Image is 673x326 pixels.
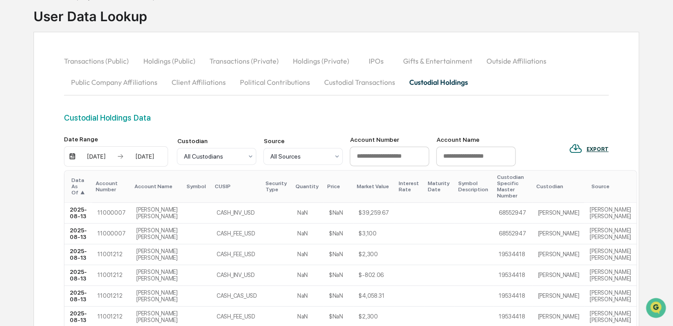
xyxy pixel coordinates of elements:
[92,286,131,307] td: 11001212
[215,183,258,190] div: CUSIP
[584,224,636,244] td: [PERSON_NAME] [PERSON_NAME]
[532,244,584,265] td: [PERSON_NAME]
[5,108,60,124] a: 🖐️Preclearance
[18,128,56,137] span: Data Lookup
[73,111,109,120] span: Attestations
[353,244,395,265] td: $2,300
[398,180,420,193] div: Interest Rate
[493,244,532,265] td: 19534418
[60,108,113,124] a: 🗄️Attestations
[62,149,107,156] a: Powered byPylon
[64,244,92,265] td: 2025-08-13
[64,72,164,93] button: Public Company Affiliations
[64,50,608,93] div: secondary tabs example
[187,183,208,190] div: Symbol
[88,150,107,156] span: Pylon
[263,137,343,144] div: Source
[150,70,161,81] button: Start new chat
[64,286,92,307] td: 2025-08-13
[78,153,115,160] div: [DATE]
[71,177,89,196] div: Data As Of
[584,203,636,224] td: [PERSON_NAME] [PERSON_NAME]
[295,183,320,190] div: Quantity
[64,136,168,143] div: Date Range
[584,244,636,265] td: [PERSON_NAME] [PERSON_NAME]
[532,224,584,244] td: [PERSON_NAME]
[131,265,183,286] td: [PERSON_NAME] [PERSON_NAME]
[211,286,262,307] td: CASH_CAS_USD
[292,203,324,224] td: NaN
[324,224,353,244] td: $NaN
[64,112,71,119] div: 🗄️
[9,68,25,83] img: 1746055101610-c473b297-6a78-478c-a979-82029cc54cd1
[92,224,131,244] td: 11000007
[164,72,232,93] button: Client Affiliations
[232,72,317,93] button: Political Contributions
[479,50,553,72] button: Outside Affiliations
[584,265,636,286] td: [PERSON_NAME] [PERSON_NAME]
[23,40,146,49] input: Clear
[9,112,16,119] div: 🖐️
[202,50,285,72] button: Transactions (Private)
[64,224,92,244] td: 2025-08-13
[126,153,163,160] div: [DATE]
[80,190,85,196] span: ▲
[324,244,353,265] td: $NaN
[569,142,582,155] img: EXPORT
[9,19,161,33] p: How can we help?
[402,72,475,93] button: Custodial Holdings
[64,113,608,122] div: Custodial Holdings Data
[532,286,584,307] td: [PERSON_NAME]
[292,265,324,286] td: NaN
[131,224,183,244] td: [PERSON_NAME] [PERSON_NAME]
[493,286,532,307] td: 19534418
[9,129,16,136] div: 🔎
[493,265,532,286] td: 19534418
[64,203,92,224] td: 2025-08-13
[532,265,584,286] td: [PERSON_NAME]
[353,286,395,307] td: $4,058.31
[584,286,636,307] td: [PERSON_NAME] [PERSON_NAME]
[30,76,112,83] div: We're available if you need us!
[135,183,179,190] div: Account Name
[92,244,131,265] td: 11001212
[324,265,353,286] td: $NaN
[292,244,324,265] td: NaN
[436,136,516,143] div: Account Name
[211,244,262,265] td: CASH_FEE_USD
[356,50,396,72] button: IPOs
[353,224,395,244] td: $3,100
[357,183,391,190] div: Market Value
[92,265,131,286] td: 11001212
[131,244,183,265] td: [PERSON_NAME] [PERSON_NAME]
[587,146,609,152] div: EXPORT
[327,183,350,190] div: Price
[18,111,57,120] span: Preclearance
[69,153,76,160] img: calendar
[353,203,395,224] td: $39,259.67
[396,50,479,72] button: Gifts & Entertainment
[265,180,288,193] div: Security Type
[64,265,92,286] td: 2025-08-13
[493,203,532,224] td: 68552947
[177,137,256,144] div: Custodian
[427,180,451,193] div: Maturity Date
[292,286,324,307] td: NaN
[136,50,202,72] button: Holdings (Public)
[131,286,183,307] td: [PERSON_NAME] [PERSON_NAME]
[645,297,669,321] iframe: Open customer support
[536,183,581,190] div: Custodian
[211,203,262,224] td: CASH_INV_USD
[34,1,157,24] div: User Data Lookup
[591,183,633,190] div: Source
[211,265,262,286] td: CASH_INV_USD
[458,180,490,193] div: Symbol Description
[117,153,124,160] img: arrow right
[493,224,532,244] td: 68552947
[532,203,584,224] td: [PERSON_NAME]
[131,203,183,224] td: [PERSON_NAME] [PERSON_NAME]
[30,68,145,76] div: Start new chat
[350,136,429,143] div: Account Number
[285,50,356,72] button: Holdings (Private)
